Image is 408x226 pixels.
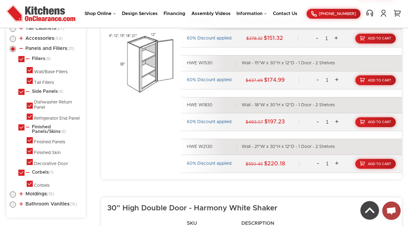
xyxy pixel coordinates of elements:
[19,191,54,196] a: Moldings(18)
[58,89,63,94] span: (4)
[236,11,267,16] a: Information
[34,140,65,145] div: Finished Panels
[313,116,322,128] a: -
[242,103,335,108] div: Wall - 18"W x 30"H x 12"D - 1 Door - 2 Shelves
[34,70,68,75] div: Wall/Base Fillers
[187,61,236,66] div: HWE W1530
[34,150,61,156] div: Finished Skin
[332,158,342,170] a: +
[47,192,54,196] span: (18)
[264,77,285,83] strong: $174.99
[307,9,361,19] a: [PHONE_NUMBER]
[355,34,396,43] a: Add To Cart
[19,26,64,31] a: Tall Cabinets(27)
[355,117,396,127] a: Add To Cart
[19,46,74,51] a: Panels and Fillers(21)
[313,158,323,170] a: -
[70,202,77,206] span: (16)
[264,161,285,167] strong: $220.18
[26,56,51,61] a: Fillers(8)
[242,61,335,66] div: Wall - 15"W x 30"H x 12"D - 1 Door - 2 Shelves
[368,37,391,40] span: Add To Cart
[264,36,283,41] strong: $151.32
[34,183,50,189] div: Corbels
[34,80,54,86] div: Tall Fillers
[19,202,77,206] a: Bathroom Vanities(16)
[187,77,232,83] div: 60% Discount applied
[45,57,51,61] span: (8)
[56,26,64,31] span: (27)
[187,161,232,167] div: 60% Discount applied
[331,33,341,44] a: +
[273,11,297,16] a: Contact Us
[49,170,54,175] span: (1)
[264,119,285,125] strong: $197.23
[164,11,185,16] a: Financing
[26,125,80,134] a: Finished Panels/Skins(8)
[368,79,391,82] span: Add To Cart
[187,36,232,41] div: 60% Discount applied
[246,120,263,124] span: $493.07
[34,161,68,167] div: Decorative Door
[26,170,54,175] a: Corbels(1)
[191,11,231,16] a: Assembly Videos
[332,116,341,128] a: +
[122,11,158,16] a: Design Services
[368,120,391,124] span: Add To Cart
[34,116,80,122] div: Refrigerator End Panel
[361,201,379,220] img: Back to top
[368,162,391,166] span: Add To Cart
[246,162,263,166] span: $550.45
[319,12,356,16] span: [PHONE_NUMBER]
[61,130,66,134] span: (8)
[246,36,263,41] span: $378.32
[332,74,341,86] a: +
[26,89,63,94] a: Side Panels(4)
[246,78,263,83] span: $437.49
[355,75,396,85] a: Add To Cart
[313,74,322,86] a: -
[242,144,335,150] div: Wall - 21"W x 30"H x 12"D - 1 Door - 2 Shelves
[107,204,402,213] h3: 30" High Double Door - Harmony White Shaker
[382,202,401,220] div: Open chat
[34,100,80,111] div: Dishwasher Return Panel
[54,36,63,41] span: (54)
[312,33,322,44] a: -
[19,36,63,41] a: Accessories(54)
[355,159,396,169] a: Add To Cart
[67,47,74,51] span: (21)
[187,119,232,125] div: 60% Discount applied
[187,144,236,150] div: HWE W2130
[6,5,75,21] img: Kitchens On Clearance
[187,103,236,108] div: HWE W1830
[85,11,116,16] a: Shop Online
